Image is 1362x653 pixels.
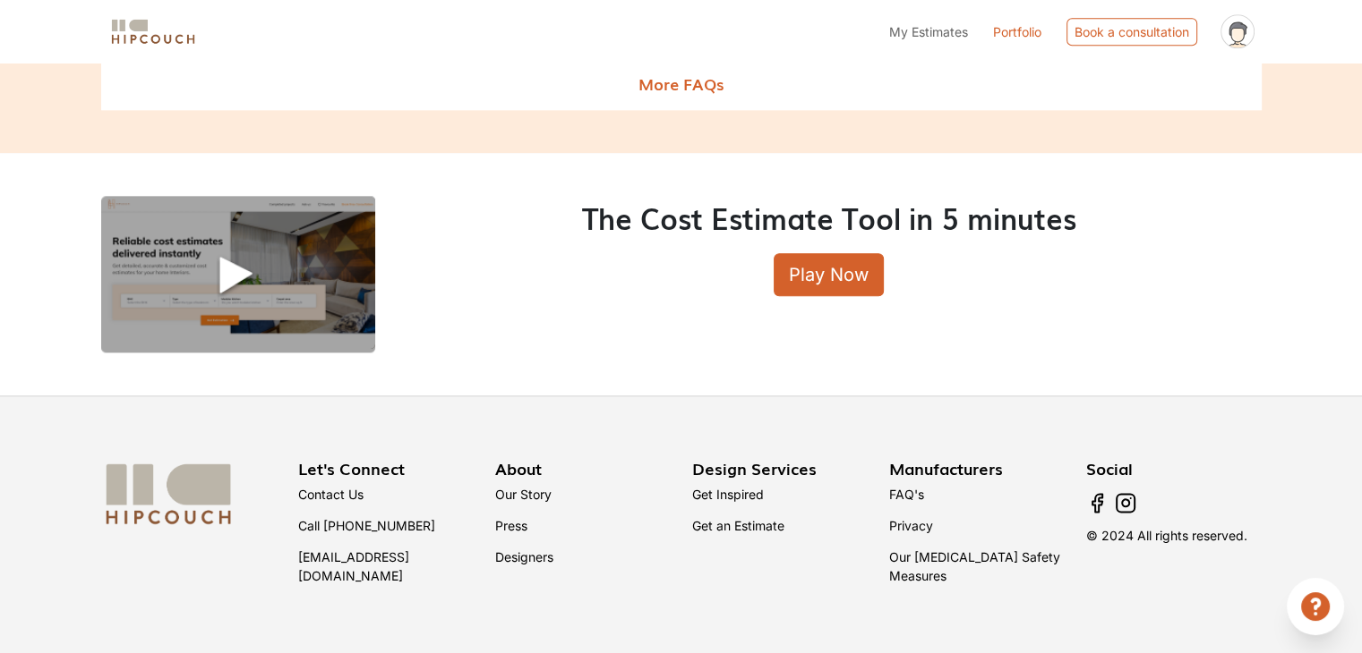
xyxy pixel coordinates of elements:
[889,487,924,502] a: FAQ's
[774,253,884,296] button: Play Now
[298,549,409,583] a: [EMAIL_ADDRESS][DOMAIN_NAME]
[889,459,1065,479] h3: Manufacturers
[495,549,553,564] a: Designers
[108,16,198,47] img: logo-horizontal.svg
[101,196,375,353] img: demo-video
[692,518,784,533] a: Get an Estimate
[495,487,552,502] a: Our Story
[638,57,724,109] span: More FAQs
[298,459,474,479] h3: Let's Connect
[1066,18,1197,46] div: Book a consultation
[692,459,868,479] h3: Design Services
[889,518,933,533] a: Privacy
[1086,459,1262,479] h3: Social
[101,459,236,529] img: logo-white.svg
[692,487,764,502] a: Get Inspired
[889,549,1060,583] a: Our [MEDICAL_DATA] Safety Measures
[1086,526,1262,545] p: © 2024 All rights reserved.
[993,22,1041,41] a: Portfolio
[495,459,671,479] h3: About
[495,518,527,533] a: Press
[889,24,968,39] span: My Estimates
[298,518,435,533] a: Call [PHONE_NUMBER]
[582,196,1076,238] span: The Cost Estimate Tool in 5 minutes
[108,12,198,52] span: logo-horizontal.svg
[298,487,364,502] a: Contact Us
